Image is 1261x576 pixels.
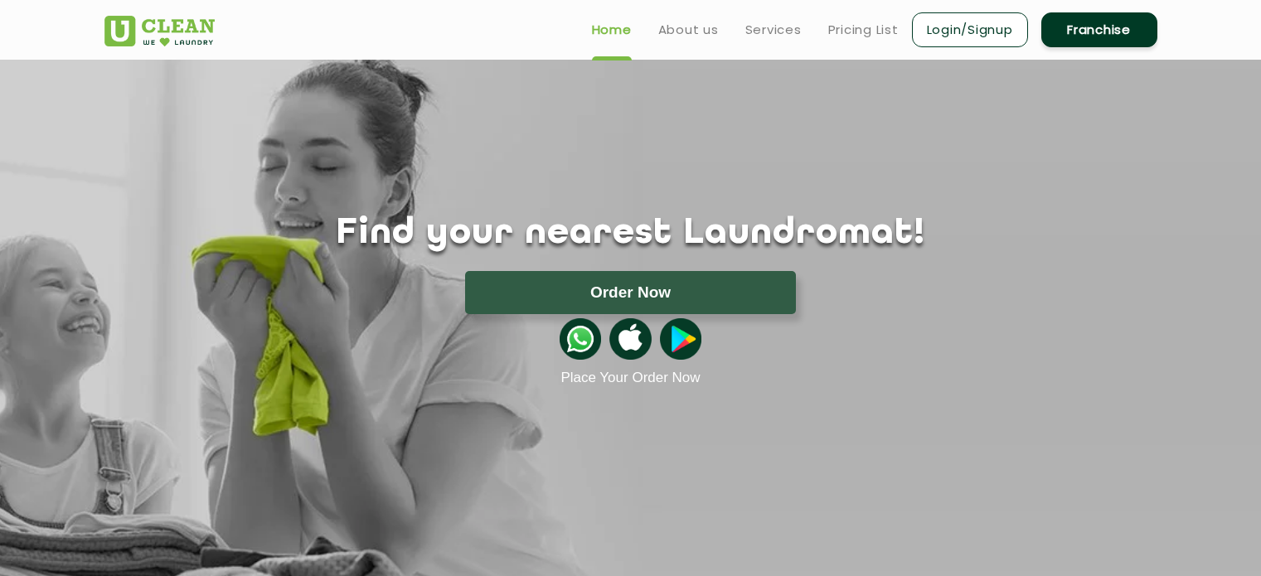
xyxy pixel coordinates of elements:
button: Order Now [465,271,796,314]
a: About us [658,20,719,40]
a: Login/Signup [912,12,1028,47]
a: Place Your Order Now [560,370,700,386]
img: UClean Laundry and Dry Cleaning [104,16,215,46]
a: Home [592,20,632,40]
a: Pricing List [828,20,899,40]
img: whatsappicon.png [560,318,601,360]
h1: Find your nearest Laundromat! [92,213,1170,254]
img: apple-icon.png [609,318,651,360]
a: Franchise [1041,12,1157,47]
img: playstoreicon.png [660,318,701,360]
a: Services [745,20,802,40]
